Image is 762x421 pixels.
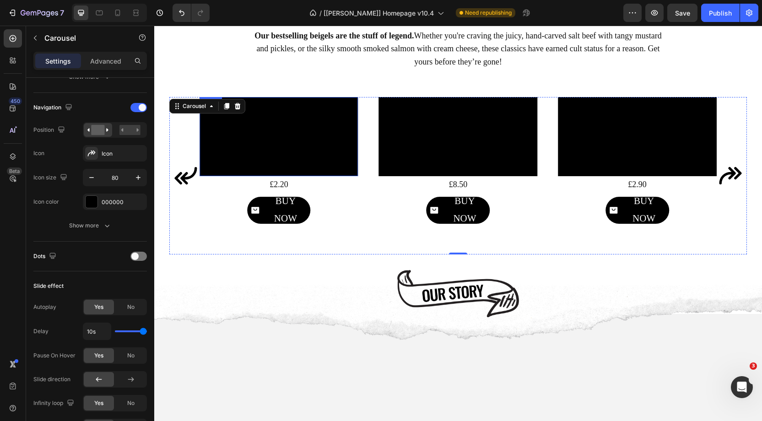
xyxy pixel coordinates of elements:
[225,71,384,151] video: Video
[7,167,22,175] div: Beta
[102,150,145,158] div: Icon
[561,135,591,165] button: Carousel Next Arrow
[4,4,68,22] button: 7
[45,56,71,66] p: Settings
[319,8,322,18] span: /
[102,198,145,206] div: 000000
[675,9,690,17] span: Save
[83,323,111,340] input: Auto
[33,250,58,263] div: Dots
[90,56,121,66] p: Advanced
[33,282,64,290] div: Slide effect
[44,32,122,43] p: Carousel
[33,102,74,114] div: Navigation
[226,151,383,166] p: £8.50
[33,375,70,383] div: Slide direction
[127,303,135,311] span: No
[33,397,76,410] div: Infinity loop
[243,243,365,293] img: gempages_491608100986422394-29559128-1745-4716-8c5c-d4821296359d.png
[468,198,512,232] p: BUY NOW
[33,124,67,136] div: Position
[731,376,753,398] iframe: Intercom live chat
[701,4,740,22] button: Publish
[750,362,757,370] span: 3
[33,217,147,234] button: Show more
[33,198,59,206] div: Icon color
[289,198,333,232] p: BUY NOW
[69,221,112,230] div: Show more
[709,8,732,18] div: Publish
[289,167,333,202] p: BUY NOW
[94,399,103,407] span: Yes
[33,172,69,184] div: Icon size
[667,4,697,22] button: Save
[405,151,562,166] p: £2.90
[324,8,434,18] span: [[PERSON_NAME]] Homepage v10.4
[465,9,512,17] span: Need republishing
[451,202,515,229] button: <p>BUY NOW</p>
[33,303,56,311] div: Autoplay
[154,26,762,421] iframe: To enrich screen reader interactions, please activate Accessibility in Grammarly extension settings
[9,97,22,105] div: 450
[33,351,76,360] div: Pause On Hover
[94,351,103,360] span: Yes
[468,167,512,202] p: BUY NOW
[60,7,64,18] p: 7
[272,202,336,229] button: <p>BUY NOW</p>
[127,351,135,360] span: No
[94,303,103,311] span: Yes
[33,149,44,157] div: Icon
[173,4,210,22] div: Undo/Redo
[127,399,135,407] span: No
[27,76,54,85] div: Carousel
[404,71,562,151] video: Video
[33,327,49,335] div: Delay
